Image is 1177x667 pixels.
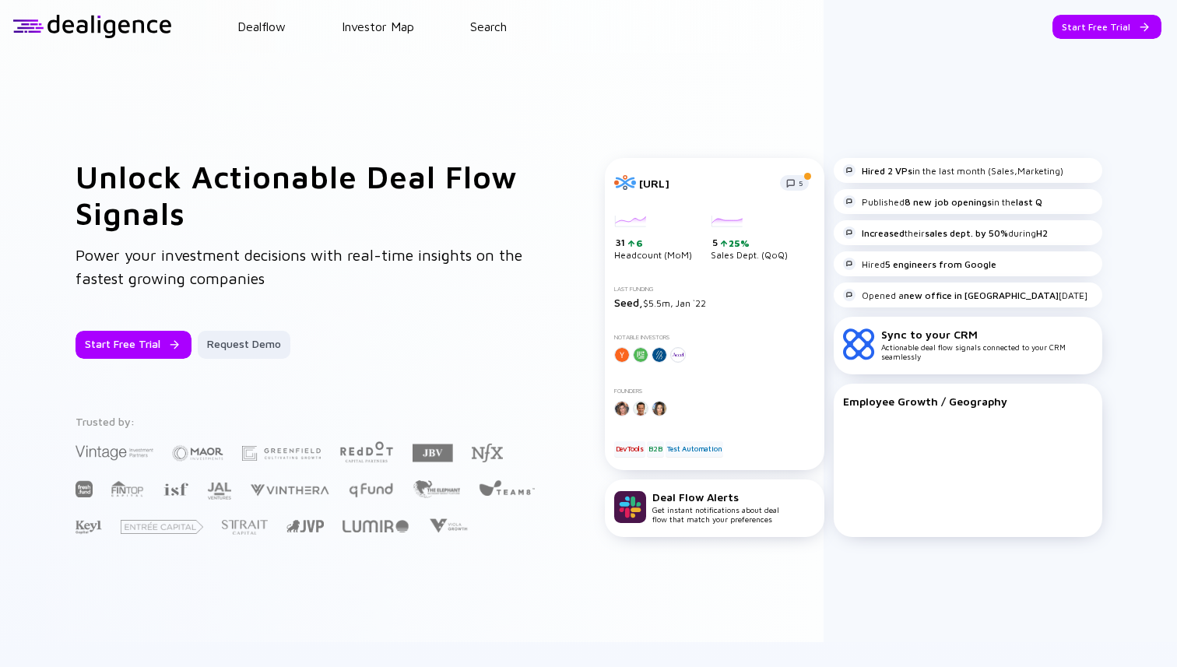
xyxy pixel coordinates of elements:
[614,216,692,261] div: Headcount (MoM)
[286,520,324,532] img: Jerusalem Venture Partners
[925,227,1008,239] strong: sales dept. by 50%
[881,328,1093,361] div: Actionable deal flow signals connected to your CRM seamlessly
[479,479,535,496] img: Team8
[843,289,1087,301] div: Opened a [DATE]
[76,520,102,535] img: Key1 Capital
[843,195,1042,208] div: Published in the
[885,258,996,270] strong: 5 engineers from Google
[1016,196,1042,208] strong: last Q
[614,334,815,341] div: Notable Investors
[647,441,663,457] div: B2B
[1036,227,1048,239] strong: H2
[172,441,223,466] img: Maor Investments
[881,328,1093,341] div: Sync to your CRM
[342,19,414,33] a: Investor Map
[339,438,394,464] img: Red Dot Capital Partners
[843,164,1063,177] div: in the last month (Sales,Marketing)
[76,415,538,428] div: Trusted by:
[121,520,203,534] img: Entrée Capital
[614,441,645,457] div: DevTools
[76,158,543,231] h1: Unlock Actionable Deal Flow Signals
[237,19,286,33] a: Dealflow
[862,227,905,239] strong: Increased
[614,388,815,395] div: Founders
[666,441,723,457] div: Test Automation
[250,483,329,497] img: Vinthera
[1052,15,1161,39] button: Start Free Trial
[843,226,1048,239] div: their during
[614,286,815,293] div: Last Funding
[207,483,231,500] img: JAL Ventures
[413,480,460,498] img: The Elephant
[843,258,996,270] div: Hired
[843,395,1093,408] div: Employee Growth / Geography
[652,490,779,504] div: Deal Flow Alerts
[472,444,503,462] img: NFX
[427,518,469,533] img: Viola Growth
[652,490,779,524] div: Get instant notifications about deal flow that match your preferences
[198,331,290,359] button: Request Demo
[76,331,191,359] button: Start Free Trial
[76,246,522,287] span: Power your investment decisions with real-time insights on the fastest growing companies
[905,196,992,208] strong: 8 new job openings
[711,216,788,261] div: Sales Dept. (QoQ)
[616,237,692,249] div: 31
[343,520,409,532] img: Lumir Ventures
[614,296,643,309] span: Seed,
[413,443,453,463] img: JBV Capital
[634,237,643,249] div: 6
[727,237,750,249] div: 25%
[639,177,771,190] div: [URL]
[348,480,394,499] img: Q Fund
[163,482,188,496] img: Israel Secondary Fund
[242,446,321,461] img: Greenfield Partners
[111,480,144,497] img: FINTOP Capital
[222,520,268,535] img: Strait Capital
[862,165,912,177] strong: Hired 2 VPs
[712,237,788,249] div: 5
[614,296,815,309] div: $5.5m, Jan `22
[76,444,153,462] img: Vintage Investment Partners
[470,19,507,33] a: Search
[904,290,1059,301] strong: new office in [GEOGRAPHIC_DATA]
